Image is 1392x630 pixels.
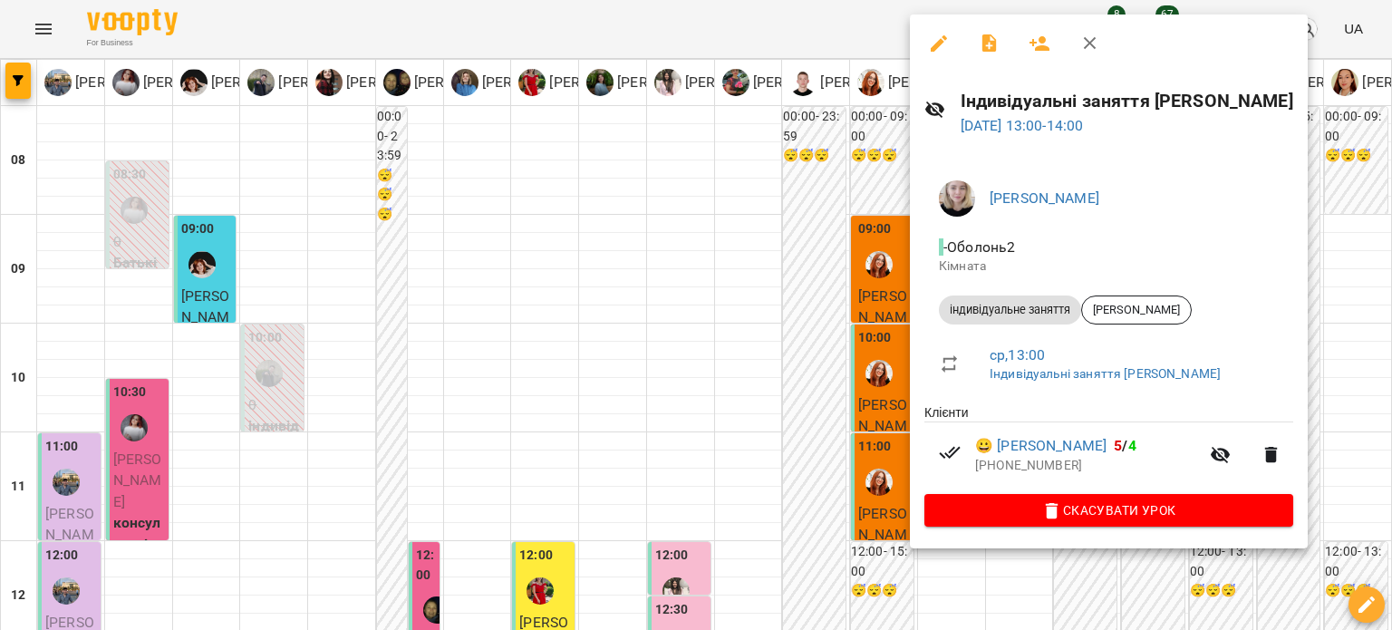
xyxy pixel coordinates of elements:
span: індивідуальне заняття [939,302,1081,318]
span: 5 [1114,437,1122,454]
button: Скасувати Урок [924,494,1293,527]
a: ср , 13:00 [990,346,1045,363]
a: [PERSON_NAME] [990,189,1099,207]
span: [PERSON_NAME] [1082,302,1191,318]
img: 1054e02679f5cafb6270162275ba6da4.jpg [939,180,975,217]
a: [DATE] 13:00-14:00 [961,117,1084,134]
p: Кімната [939,257,1279,276]
ul: Клієнти [924,403,1293,494]
p: [PHONE_NUMBER] [975,457,1199,475]
a: Індивідуальні заняття [PERSON_NAME] [990,366,1221,381]
b: / [1114,437,1136,454]
div: [PERSON_NAME] [1081,296,1192,325]
span: Скасувати Урок [939,499,1279,521]
h6: Індивідуальні заняття [PERSON_NAME] [961,87,1293,115]
span: 4 [1128,437,1136,454]
a: 😀 [PERSON_NAME] [975,435,1107,457]
span: - Оболонь2 [939,238,1020,256]
svg: Візит сплачено [939,441,961,463]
